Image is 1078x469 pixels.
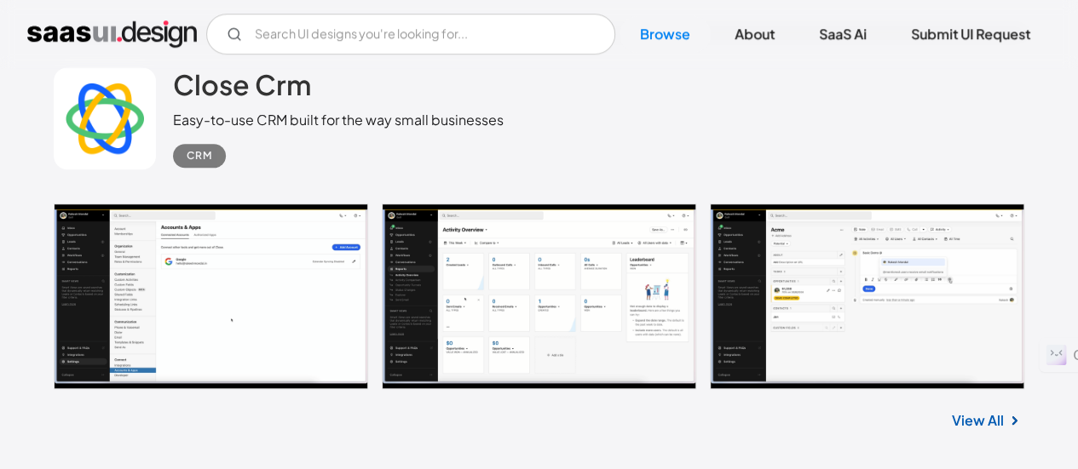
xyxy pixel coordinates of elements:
a: SaaS Ai [798,15,887,53]
a: Browse [620,15,711,53]
div: Easy-to-use CRM built for the way small businesses [173,110,504,130]
form: Email Form [206,14,615,54]
a: home [27,20,197,48]
input: Search UI designs you're looking for... [206,14,615,54]
h2: Close Crm [173,67,311,101]
a: View All [952,410,1004,431]
div: CRM [187,146,212,166]
a: Submit UI Request [891,15,1051,53]
a: About [714,15,795,53]
a: Close Crm [173,67,311,110]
